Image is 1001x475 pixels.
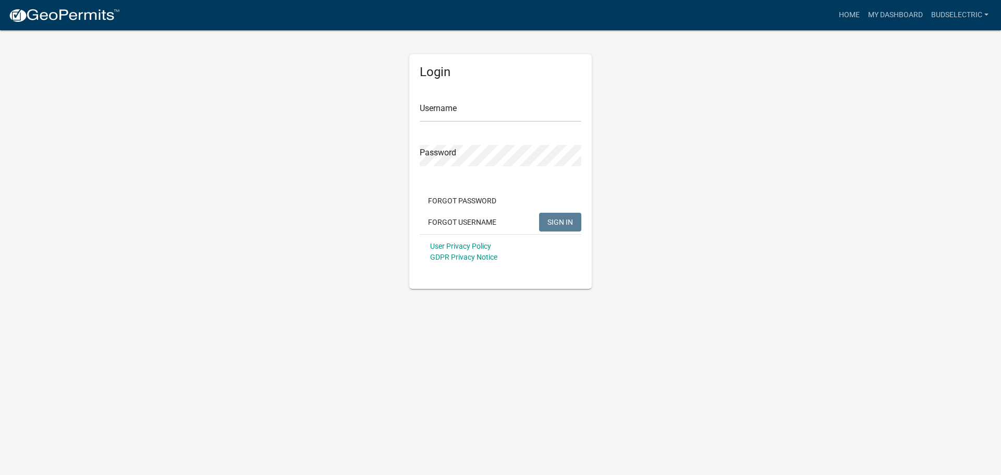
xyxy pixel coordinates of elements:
[547,217,573,226] span: SIGN IN
[864,5,927,25] a: My Dashboard
[420,65,581,80] h5: Login
[420,191,505,210] button: Forgot Password
[420,213,505,232] button: Forgot Username
[430,253,497,261] a: GDPR Privacy Notice
[430,242,491,250] a: User Privacy Policy
[927,5,993,25] a: budselectric
[835,5,864,25] a: Home
[539,213,581,232] button: SIGN IN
